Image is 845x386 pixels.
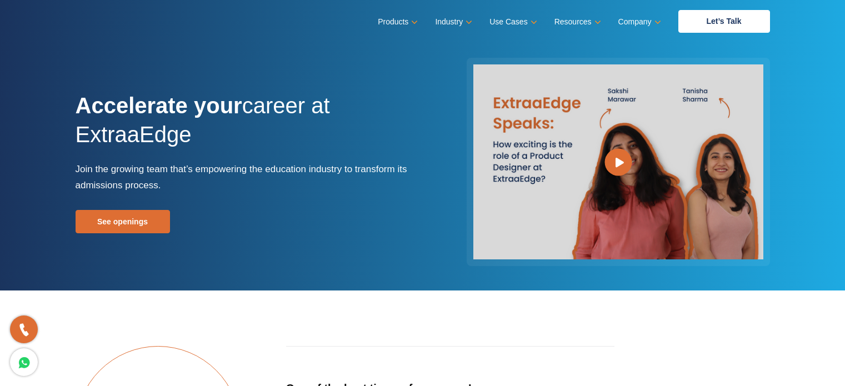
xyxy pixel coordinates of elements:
[76,91,414,161] h1: career at ExtraaEdge
[678,10,770,33] a: Let’s Talk
[76,210,170,233] a: See openings
[76,161,414,193] p: Join the growing team that’s empowering the education industry to transform its admissions process.
[76,93,242,118] strong: Accelerate your
[435,14,470,30] a: Industry
[618,14,659,30] a: Company
[554,14,599,30] a: Resources
[378,14,416,30] a: Products
[489,14,534,30] a: Use Cases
